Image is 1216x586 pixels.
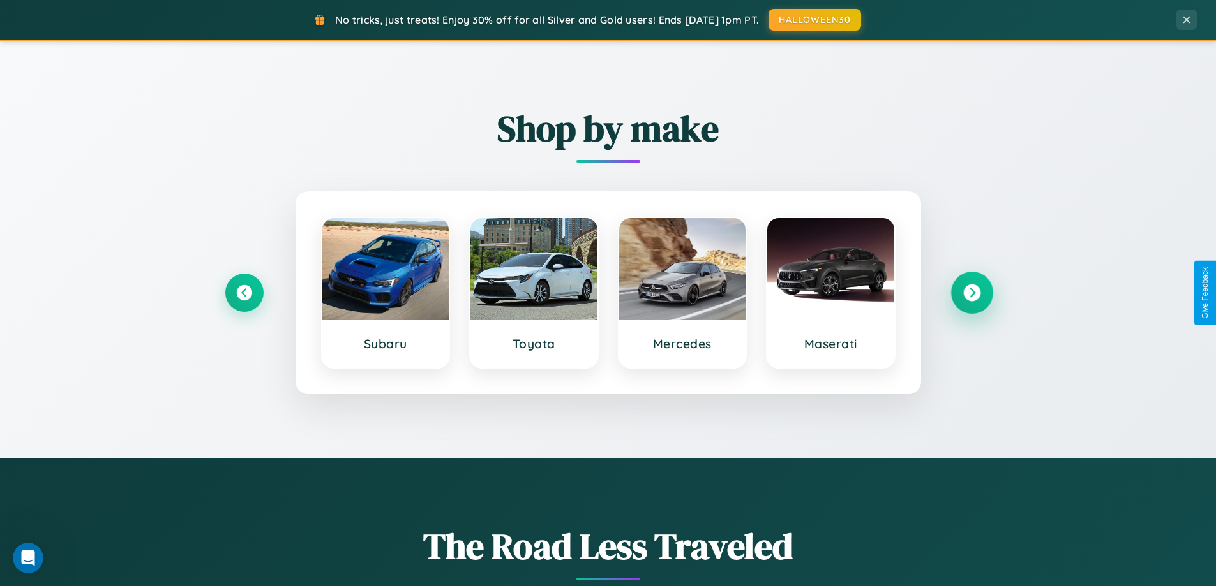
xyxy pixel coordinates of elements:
[335,13,759,26] span: No tricks, just treats! Enjoy 30% off for all Silver and Gold users! Ends [DATE] 1pm PT.
[1201,267,1210,319] div: Give Feedback
[769,9,861,31] button: HALLOWEEN30
[13,543,43,573] iframe: Intercom live chat
[225,522,991,571] h1: The Road Less Traveled
[483,336,585,351] h3: Toyota
[780,336,882,351] h3: Maserati
[335,336,437,351] h3: Subaru
[225,104,991,153] h2: Shop by make
[632,336,733,351] h3: Mercedes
